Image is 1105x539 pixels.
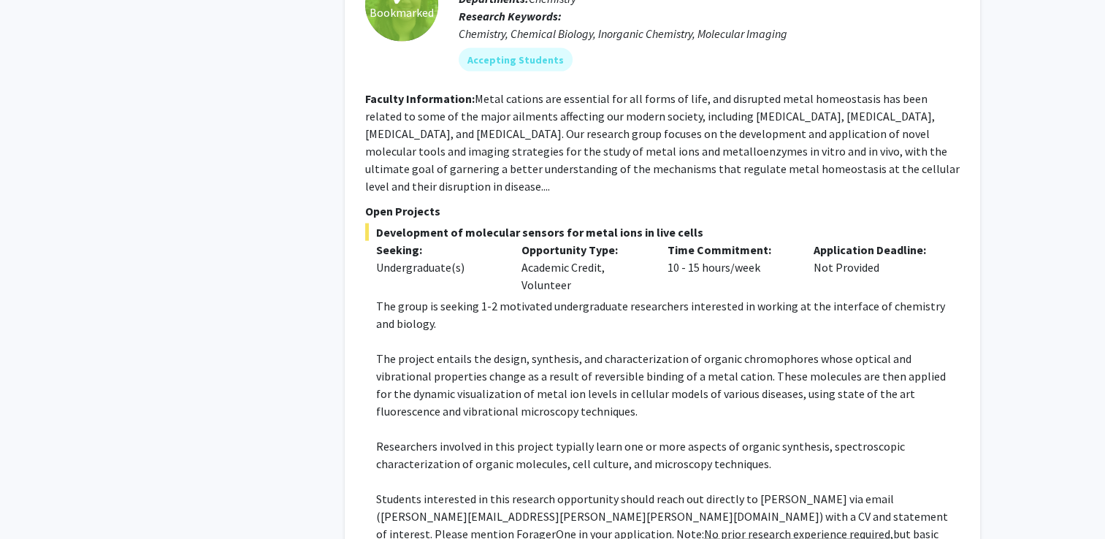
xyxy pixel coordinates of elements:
p: Researchers involved in this project typially learn one or more aspects of organic synthesis, spe... [376,437,960,473]
div: Chemistry, Chemical Biology, Inorganic Chemistry, Molecular Imaging [459,25,960,42]
span: Development of molecular sensors for metal ions in live cells [365,223,960,241]
div: 10 - 15 hours/week [657,241,803,294]
p: The group is seeking 1-2 motivated undergraduate researchers interested in working at the interfa... [376,297,960,332]
p: Open Projects [365,202,960,220]
mat-chip: Accepting Students [459,48,573,72]
p: Seeking: [376,241,500,259]
fg-read-more: Metal cations are essential for all forms of life, and disrupted metal homeostasis has been relat... [365,91,960,194]
b: Research Keywords: [459,9,562,23]
iframe: Chat [11,473,62,528]
div: Academic Credit, Volunteer [511,241,657,294]
p: Opportunity Type: [521,241,646,259]
p: Application Deadline: [814,241,938,259]
span: Bookmarked [370,4,434,21]
p: Time Commitment: [668,241,792,259]
div: Not Provided [803,241,949,294]
b: Faculty Information: [365,91,475,106]
p: The project entails the design, synthesis, and characterization of organic chromophores whose opt... [376,350,960,420]
div: Undergraduate(s) [376,259,500,276]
